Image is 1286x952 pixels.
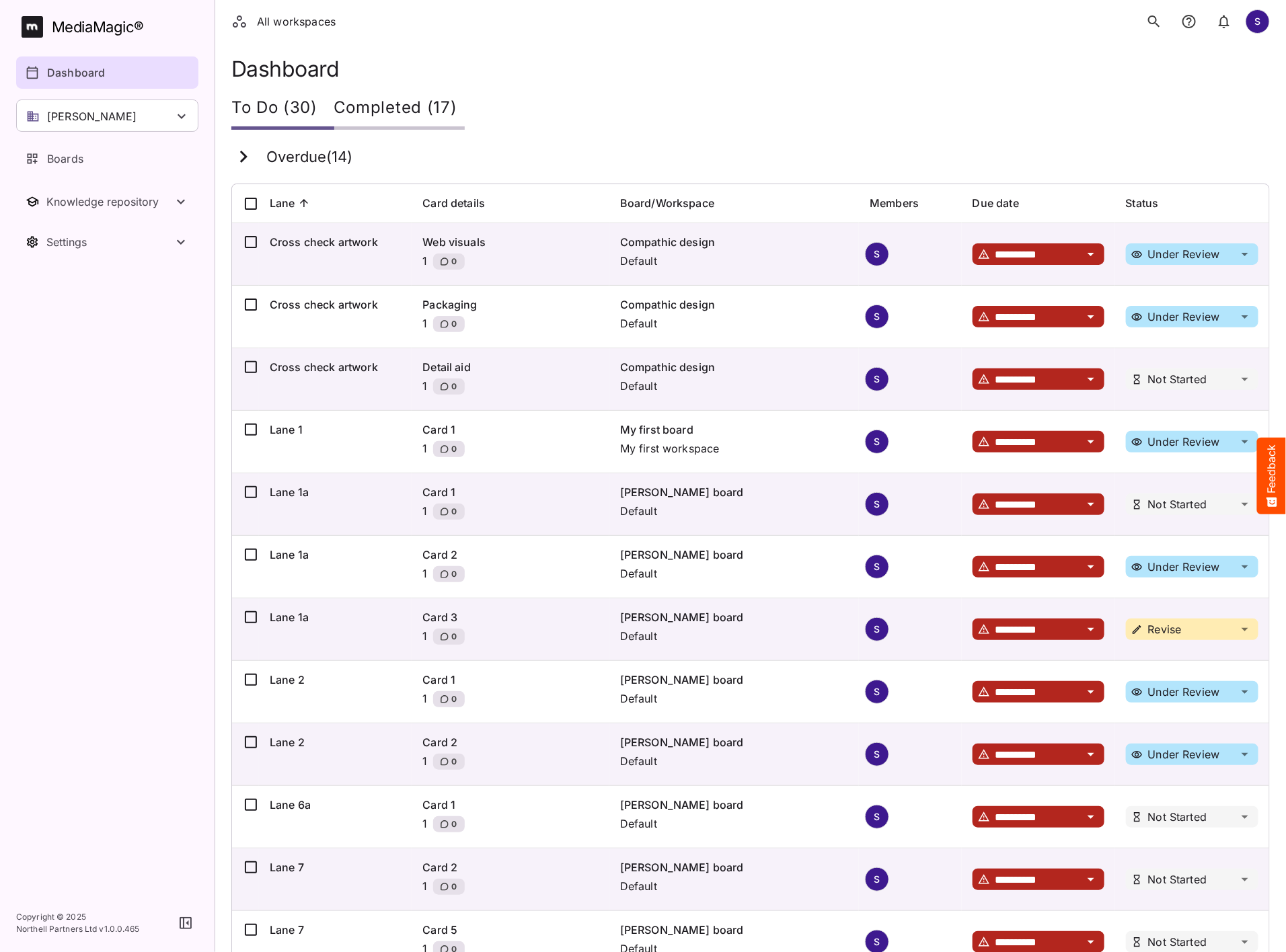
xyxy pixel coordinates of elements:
p: 1 [422,378,427,399]
p: Revise [1148,624,1182,635]
p: Under Review [1148,249,1220,260]
p: Lane 7 [270,859,401,875]
p: Default [620,878,848,894]
p: Card 1 [422,672,598,688]
div: MediaMagic ® [52,16,144,38]
p: Not Started [1148,374,1207,385]
div: S [1246,9,1270,34]
button: notifications [1211,8,1238,35]
p: Dashboard [47,65,105,81]
p: [PERSON_NAME] board [620,484,848,500]
p: Default [620,503,848,519]
button: search [1141,8,1168,35]
a: Dashboard [16,56,198,89]
p: Default [620,628,848,644]
p: [PERSON_NAME] board [620,922,848,938]
p: Card 1 [422,422,598,438]
p: Not Started [1148,874,1207,885]
p: Under Review [1148,436,1220,447]
p: Not Started [1148,499,1207,510]
p: Lane 2 [270,672,401,688]
p: Under Review [1148,749,1220,760]
p: Lane 6a [270,797,401,813]
p: Card 2 [422,547,598,563]
div: S [865,617,889,641]
p: 1 [422,565,427,587]
p: Lane 1a [270,547,401,563]
p: Cross check artwork [270,359,401,375]
p: My first board [620,422,848,438]
p: Card 2 [422,859,598,875]
p: [PERSON_NAME] board [620,859,848,875]
p: Boards [47,151,83,167]
p: Under Review [1148,561,1220,572]
p: Default [620,753,848,769]
div: Completed (17) [334,89,465,130]
div: S [865,555,889,579]
span: 0 [450,818,457,831]
p: [PERSON_NAME] board [620,734,848,750]
span: 0 [450,255,457,268]
p: [PERSON_NAME] board [620,672,848,688]
nav: Knowledge repository [16,186,198,218]
div: S [865,867,889,891]
div: S [865,430,889,454]
span: 0 [450,317,457,331]
span: 0 [450,630,457,643]
p: 1 [422,253,427,274]
h3: Overdue ( 14 ) [266,149,352,166]
p: [PERSON_NAME] board [620,609,848,625]
p: Not Started [1148,811,1207,822]
p: Default [620,565,848,582]
span: 0 [450,442,457,456]
p: Board/Workspace [620,195,714,211]
p: Default [620,315,848,331]
p: 1 [422,690,427,712]
p: Default [620,690,848,707]
p: Northell Partners Ltd v 1.0.0.465 [16,923,140,935]
p: Lane [270,195,295,211]
p: Web visuals [422,234,598,250]
div: Settings [46,235,173,249]
div: S [865,305,889,329]
p: Card 3 [422,609,598,625]
p: [PERSON_NAME] board [620,547,848,563]
span: 0 [450,880,457,894]
p: Default [620,253,848,269]
p: 1 [422,503,427,524]
p: Cross check artwork [270,234,401,250]
a: MediaMagic® [22,16,198,38]
span: 0 [450,505,457,518]
div: S [865,242,889,266]
p: Under Review [1148,311,1220,322]
p: 1 [422,628,427,649]
div: S [865,680,889,704]
nav: Settings [16,226,198,258]
div: To Do (30) [231,89,334,130]
div: S [865,805,889,829]
h1: Dashboard [231,56,1270,81]
p: Detail aid [422,359,598,375]
button: Toggle Settings [16,226,198,258]
span: 0 [450,567,457,581]
p: [PERSON_NAME] board [620,797,848,813]
p: Compathic design [620,234,848,250]
p: Under Review [1148,686,1220,697]
p: Card 2 [422,734,598,750]
p: Not Started [1148,937,1207,947]
button: notifications [1176,8,1203,35]
span: 0 [450,755,457,768]
p: Packaging [422,296,598,313]
button: Feedback [1257,438,1286,514]
span: 0 [450,380,457,393]
p: 1 [422,440,427,462]
p: Status [1126,195,1159,211]
p: [PERSON_NAME] [47,108,137,124]
p: Card details [422,195,485,211]
p: Compathic design [620,359,848,375]
span: 0 [450,692,457,706]
div: S [865,492,889,516]
p: Compathic design [620,296,848,313]
p: Default [620,378,848,394]
p: Card 1 [422,484,598,500]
